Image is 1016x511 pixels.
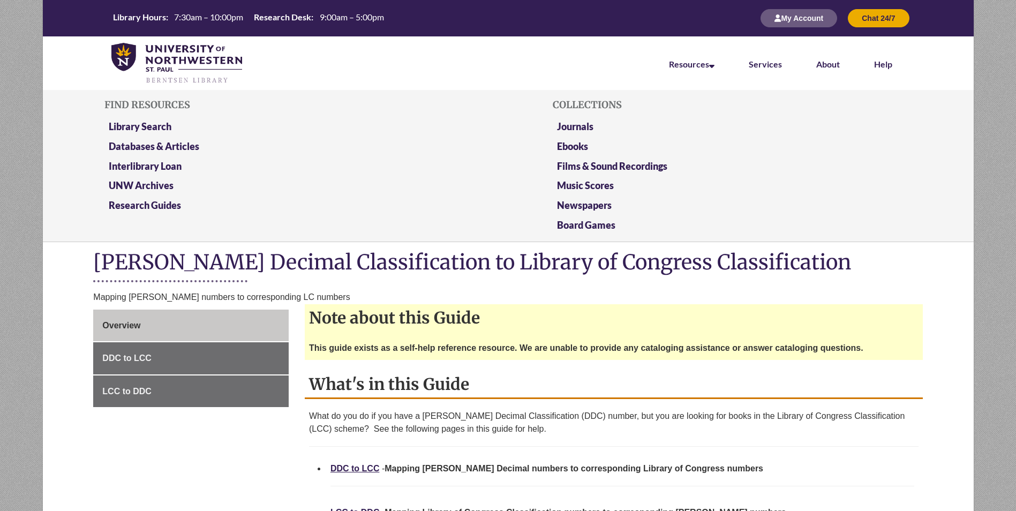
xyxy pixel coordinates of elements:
[93,292,350,302] span: Mapping [PERSON_NAME] numbers to corresponding LC numbers
[305,304,923,331] h2: Note about this Guide
[326,457,919,502] li: -
[553,100,912,110] h5: Collections
[330,464,380,473] a: DDC to LCC
[93,310,289,408] div: Guide Page Menu
[557,199,612,211] a: Newspapers
[111,43,243,85] img: UNWSP Library Logo
[305,371,923,399] h2: What's in this Guide
[761,13,837,22] a: My Account
[749,59,782,69] a: Services
[93,310,289,342] a: Overview
[109,199,181,211] a: Research Guides
[109,160,182,172] a: Interlibrary Loan
[557,121,593,132] a: Journals
[385,464,763,473] strong: Mapping [PERSON_NAME] Decimal numbers to corresponding Library of Congress numbers
[557,140,588,152] a: Ebooks
[816,59,840,69] a: About
[761,9,837,27] button: My Account
[102,321,140,330] span: Overview
[102,387,152,396] span: LCC to DDC
[109,11,388,25] table: Hours Today
[109,11,388,26] a: Hours Today
[109,179,174,191] a: UNW Archives
[557,160,667,172] a: Films & Sound Recordings
[93,342,289,374] a: DDC to LCC
[104,100,463,110] h5: Find Resources
[93,249,922,277] h1: [PERSON_NAME] Decimal Classification to Library of Congress Classification
[109,140,199,152] a: Databases & Articles
[874,59,892,69] a: Help
[557,179,614,191] a: Music Scores
[109,121,171,132] a: Library Search
[102,354,152,363] span: DDC to LCC
[557,219,615,231] a: Board Games
[309,343,863,352] strong: This guide exists as a self-help reference resource. We are unable to provide any cataloging assi...
[109,11,170,23] th: Library Hours:
[669,59,714,69] a: Resources
[848,9,909,27] button: Chat 24/7
[309,410,919,435] p: What do you do if you have a [PERSON_NAME] Decimal Classification (DDC) number, but you are looki...
[250,11,315,23] th: Research Desk:
[93,375,289,408] a: LCC to DDC
[320,12,384,22] span: 9:00am – 5:00pm
[848,13,909,22] a: Chat 24/7
[174,12,243,22] span: 7:30am – 10:00pm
